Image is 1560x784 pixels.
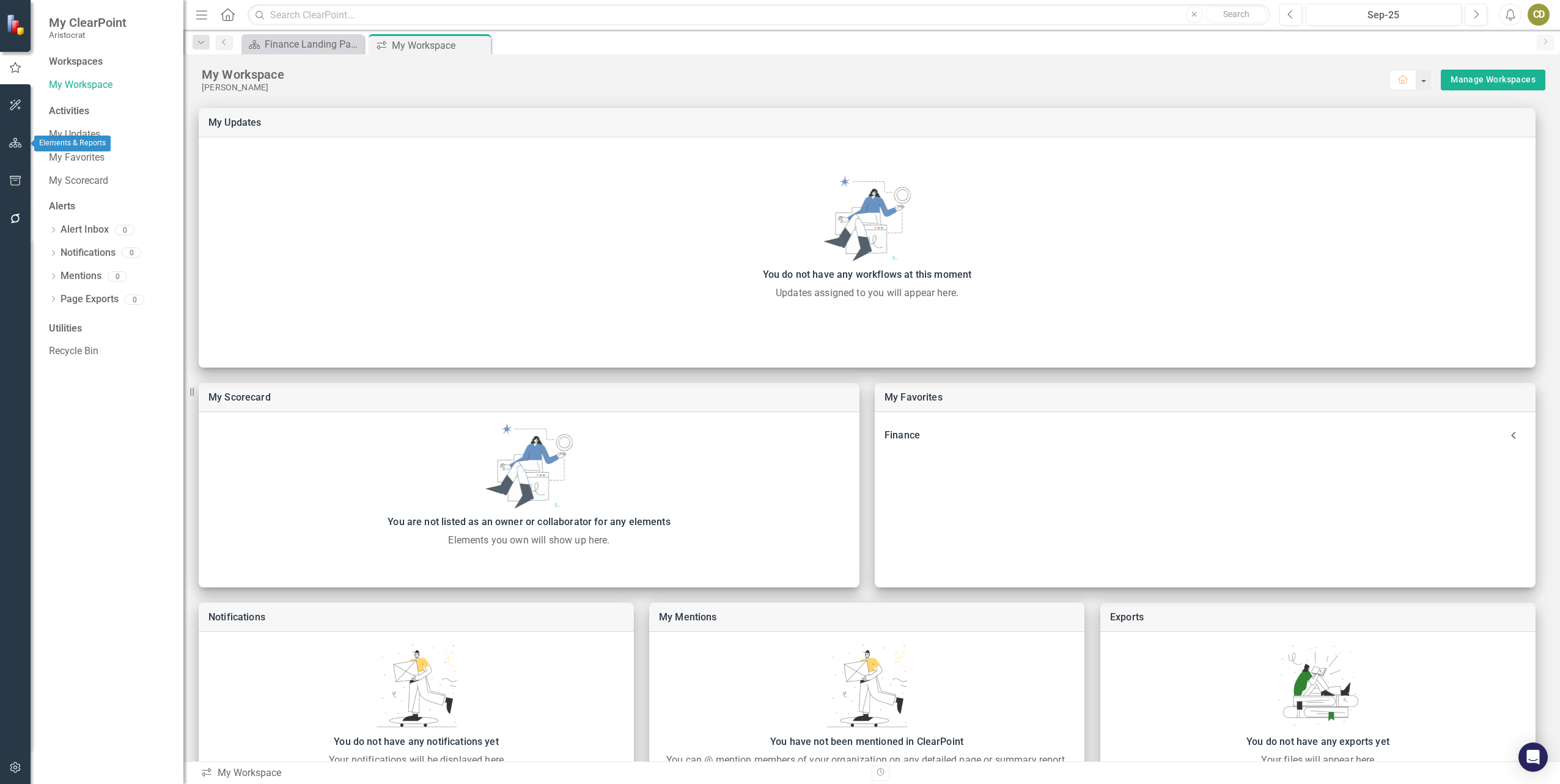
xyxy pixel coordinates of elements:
div: My Workspace [202,67,1389,82]
div: 0 [108,271,127,281]
div: 0 [125,294,144,305]
div: You do not have any exports yet [1106,733,1529,750]
span: My ClearPoint [49,15,127,30]
a: Exports [1110,611,1144,623]
a: Mentions [61,269,101,283]
a: My Favorites [49,151,171,165]
a: Finance Landing Page [245,37,361,52]
a: Notifications [208,611,265,623]
div: Activities [49,104,171,118]
div: Alerts [49,200,171,214]
div: Elements you own will show up here. [205,533,853,548]
div: Sep-25 [1310,8,1457,23]
div: You are not listed as an owner or collaborator for any elements [205,514,853,531]
div: My Workspace [201,766,863,780]
a: My Favorites [885,391,943,403]
div: Finance [875,422,1536,449]
a: Manage Workspaces [1451,72,1536,87]
a: Alert Inbox [61,223,109,237]
button: Manage Workspaces [1441,70,1545,90]
div: 0 [122,248,141,258]
div: Utilities [49,322,171,336]
a: Notifications [61,246,116,260]
div: split button [1441,70,1545,90]
a: My Updates [49,128,171,142]
div: Elements & Reports [34,136,111,151]
button: CD [1528,4,1550,26]
a: Page Exports [61,292,119,307]
button: Sep-25 [1306,4,1462,26]
a: Recycle Bin [49,344,171,358]
span: Search [1223,9,1249,19]
div: Finance Landing Page [265,37,361,52]
a: My Mentions [659,611,717,623]
a: My Updates [208,117,262,128]
div: You have not been mentioned in ClearPoint [655,733,1078,750]
div: You can @ mention members of your organization on any detailed page or summary report. [655,753,1078,768]
div: 0 [115,225,134,235]
div: Finance [885,427,1501,444]
small: Aristocrat [49,30,127,40]
div: Workspaces [49,55,103,69]
div: Updates assigned to you will appear here. [205,286,1529,300]
div: You do not have any notifications yet [205,733,628,750]
a: My Workspace [49,78,171,92]
img: ClearPoint Strategy [6,14,28,35]
div: Open Intercom Messenger [1518,742,1548,772]
input: Search ClearPoint... [248,4,1270,26]
div: Your notifications will be displayed here [205,753,628,768]
a: My Scorecard [208,391,271,403]
a: My Scorecard [49,174,171,188]
button: Search [1206,6,1267,23]
div: My Workspace [392,38,488,53]
div: You do not have any workflows at this moment [205,266,1529,283]
div: [PERSON_NAME] [202,82,1389,93]
div: Your files will appear here [1106,753,1529,768]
